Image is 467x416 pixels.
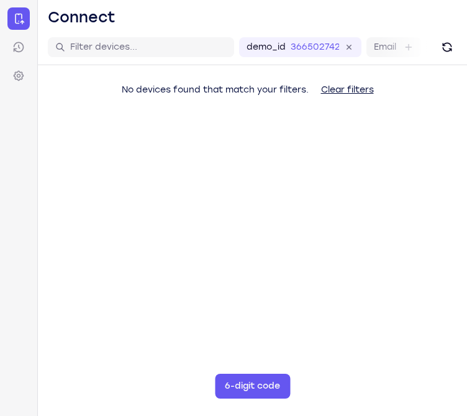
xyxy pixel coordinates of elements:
[215,374,290,399] button: 6-digit code
[48,7,116,27] h1: Connect
[70,41,227,53] input: Filter devices...
[247,41,286,53] label: demo_id
[437,37,457,57] button: Refresh
[374,41,396,53] label: Email
[7,7,30,30] a: Connect
[311,78,384,102] button: Clear filters
[122,84,309,95] span: No devices found that match your filters.
[7,36,30,58] a: Sessions
[7,65,30,87] a: Settings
